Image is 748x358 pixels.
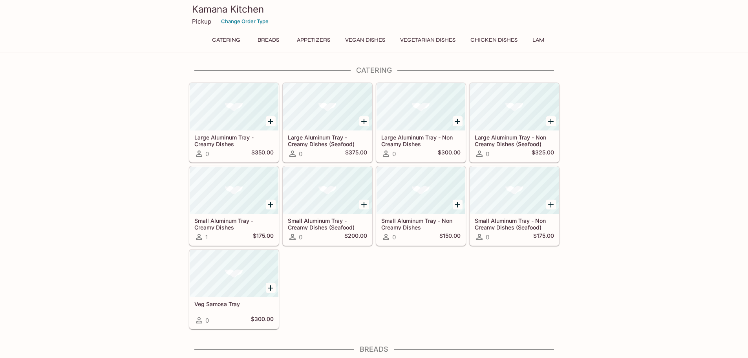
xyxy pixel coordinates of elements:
button: Add Large Aluminum Tray - Creamy Dishes [266,116,276,126]
button: Add Large Aluminum Tray - Non Creamy Dishes (Seafood) [546,116,556,126]
a: Large Aluminum Tray - Non Creamy Dishes0$300.00 [376,83,466,162]
a: Small Aluminum Tray - Creamy Dishes1$175.00 [189,166,279,246]
h5: $175.00 [533,232,554,242]
h5: Large Aluminum Tray - Creamy Dishes (Seafood) [288,134,367,147]
div: Small Aluminum Tray - Creamy Dishes [190,167,278,214]
button: Chicken Dishes [466,35,522,46]
h5: Large Aluminum Tray - Non Creamy Dishes (Seafood) [475,134,554,147]
p: Pickup [192,18,211,25]
h5: $150.00 [439,232,461,242]
button: Vegan Dishes [341,35,390,46]
span: 0 [486,233,489,241]
h5: Small Aluminum Tray - Creamy Dishes (Seafood) [288,217,367,230]
button: Add Large Aluminum Tray - Creamy Dishes (Seafood) [359,116,369,126]
span: 0 [299,233,302,241]
span: 0 [392,233,396,241]
h5: $300.00 [251,316,274,325]
a: Large Aluminum Tray - Non Creamy Dishes (Seafood)0$325.00 [470,83,559,162]
button: Add Small Aluminum Tray - Creamy Dishes [266,200,276,209]
button: Vegetarian Dishes [396,35,460,46]
button: Add Small Aluminum Tray - Non Creamy Dishes [453,200,463,209]
button: Add Small Aluminum Tray - Creamy Dishes (Seafood) [359,200,369,209]
button: Add Large Aluminum Tray - Non Creamy Dishes [453,116,463,126]
h5: Large Aluminum Tray - Non Creamy Dishes [381,134,461,147]
span: 0 [299,150,302,158]
a: Veg Samosa Tray0$300.00 [189,250,279,329]
button: Appetizers [293,35,335,46]
h5: Small Aluminum Tray - Non Creamy Dishes (Seafood) [475,217,554,230]
div: Large Aluminum Tray - Non Creamy Dishes (Seafood) [470,83,559,130]
div: Large Aluminum Tray - Creamy Dishes (Seafood) [283,83,372,130]
button: Breads [251,35,286,46]
h4: Breads [189,345,560,354]
button: Catering [208,35,245,46]
div: Veg Samosa Tray [190,250,278,297]
span: 0 [205,317,209,324]
h5: $175.00 [253,232,274,242]
a: Small Aluminum Tray - Creamy Dishes (Seafood)0$200.00 [283,166,372,246]
h5: Large Aluminum Tray - Creamy Dishes [194,134,274,147]
a: Large Aluminum Tray - Creamy Dishes (Seafood)0$375.00 [283,83,372,162]
h5: $375.00 [345,149,367,158]
div: Small Aluminum Tray - Creamy Dishes (Seafood) [283,167,372,214]
button: Lamb Dishes [528,35,573,46]
a: Small Aluminum Tray - Non Creamy Dishes (Seafood)0$175.00 [470,166,559,246]
h5: $325.00 [532,149,554,158]
h4: Catering [189,66,560,75]
div: Small Aluminum Tray - Non Creamy Dishes [377,167,465,214]
h3: Kamana Kitchen [192,3,556,15]
button: Add Small Aluminum Tray - Non Creamy Dishes (Seafood) [546,200,556,209]
button: Change Order Type [218,15,272,28]
div: Large Aluminum Tray - Creamy Dishes [190,83,278,130]
span: 0 [486,150,489,158]
span: 0 [392,150,396,158]
h5: $200.00 [344,232,367,242]
h5: Veg Samosa Tray [194,301,274,307]
h5: Small Aluminum Tray - Non Creamy Dishes [381,217,461,230]
div: Small Aluminum Tray - Non Creamy Dishes (Seafood) [470,167,559,214]
div: Large Aluminum Tray - Non Creamy Dishes [377,83,465,130]
h5: Small Aluminum Tray - Creamy Dishes [194,217,274,230]
h5: $350.00 [251,149,274,158]
a: Large Aluminum Tray - Creamy Dishes0$350.00 [189,83,279,162]
h5: $300.00 [438,149,461,158]
span: 0 [205,150,209,158]
a: Small Aluminum Tray - Non Creamy Dishes0$150.00 [376,166,466,246]
span: 1 [205,233,208,241]
button: Add Veg Samosa Tray [266,283,276,293]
